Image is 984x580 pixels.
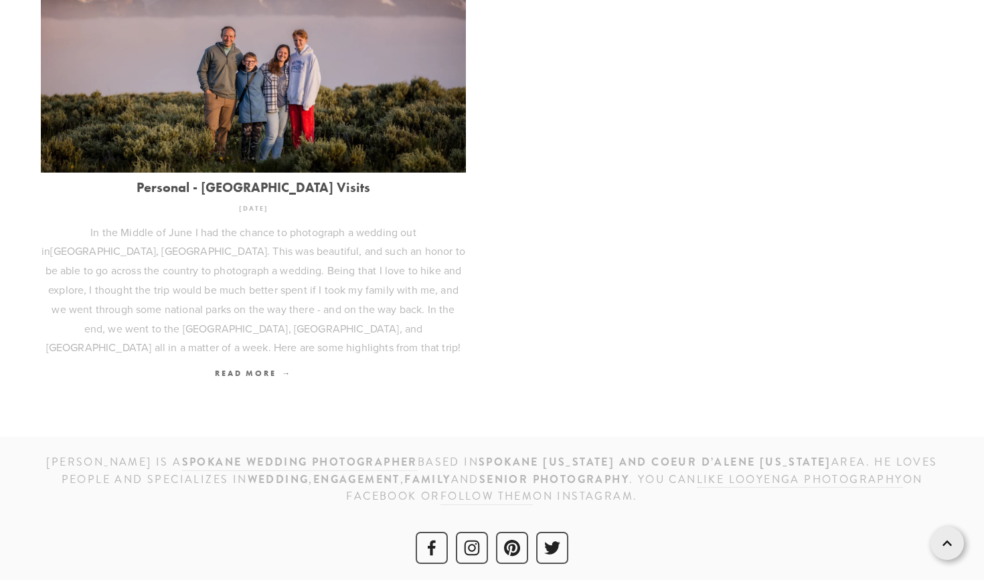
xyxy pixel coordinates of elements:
[41,223,466,358] p: In the Middle of June I had the chance to photograph a wedding out in . This was beautiful, and s...
[313,472,400,487] strong: engagement
[404,472,450,487] strong: family
[479,472,629,487] strong: senior photography
[41,180,466,195] a: Personal - [GEOGRAPHIC_DATA] Visits
[536,532,568,564] a: Twitter
[41,454,943,505] h3: [PERSON_NAME] is a based IN area. He loves people and specializes in , , and . You can on Faceboo...
[697,472,903,488] a: like Looyenga Photography
[440,488,533,505] a: follow them
[496,532,528,564] a: Pinterest
[41,364,466,383] a: Read More
[215,368,292,378] span: Read More
[416,532,448,564] a: Facebook
[182,454,418,470] strong: Spokane wedding photographer
[456,532,488,564] a: Instagram
[239,199,268,217] time: [DATE]
[248,472,309,487] strong: wedding
[182,454,418,471] a: Spokane wedding photographer
[50,244,267,258] a: [GEOGRAPHIC_DATA], [GEOGRAPHIC_DATA]
[479,454,831,470] strong: SPOKANE [US_STATE] and Coeur d’Alene [US_STATE]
